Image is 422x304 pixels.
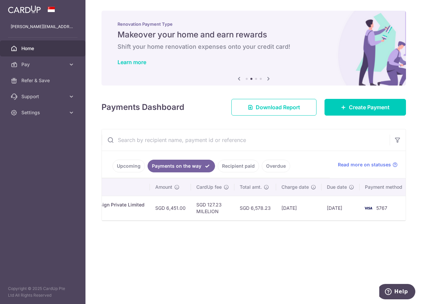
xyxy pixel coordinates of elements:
[150,196,191,220] td: SGD 6,451.00
[262,160,290,172] a: Overdue
[276,196,322,220] td: [DATE]
[231,99,316,116] a: Download Report
[360,178,410,196] th: Payment method
[21,77,65,84] span: Refer & Save
[234,196,276,220] td: SGD 6,578.23
[21,45,65,52] span: Home
[155,184,172,190] span: Amount
[281,184,309,190] span: Charge date
[376,205,387,211] span: 5767
[148,160,215,172] a: Payments on the way
[21,93,65,100] span: Support
[118,29,390,40] h5: Makeover your home and earn rewards
[325,99,406,116] a: Create Payment
[21,109,65,116] span: Settings
[118,59,146,65] a: Learn more
[379,284,415,301] iframe: Opens a widget where you can find more information
[218,160,259,172] a: Recipient paid
[118,21,390,27] p: Renovation Payment Type
[240,184,262,190] span: Total amt.
[101,11,406,86] img: Renovation banner
[338,161,391,168] span: Read more on statuses
[8,5,41,13] img: CardUp
[349,103,390,111] span: Create Payment
[338,161,398,168] a: Read more on statuses
[362,204,375,212] img: Bank Card
[191,196,234,220] td: SGD 127.23 MILELION
[327,184,347,190] span: Due date
[113,160,145,172] a: Upcoming
[11,23,75,30] p: [PERSON_NAME][EMAIL_ADDRESS][DOMAIN_NAME]
[118,43,390,51] h6: Shift your home renovation expenses onto your credit card!
[322,196,360,220] td: [DATE]
[101,101,184,113] h4: Payments Dashboard
[256,103,300,111] span: Download Report
[21,61,65,68] span: Pay
[102,129,390,151] input: Search by recipient name, payment id or reference
[196,184,222,190] span: CardUp fee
